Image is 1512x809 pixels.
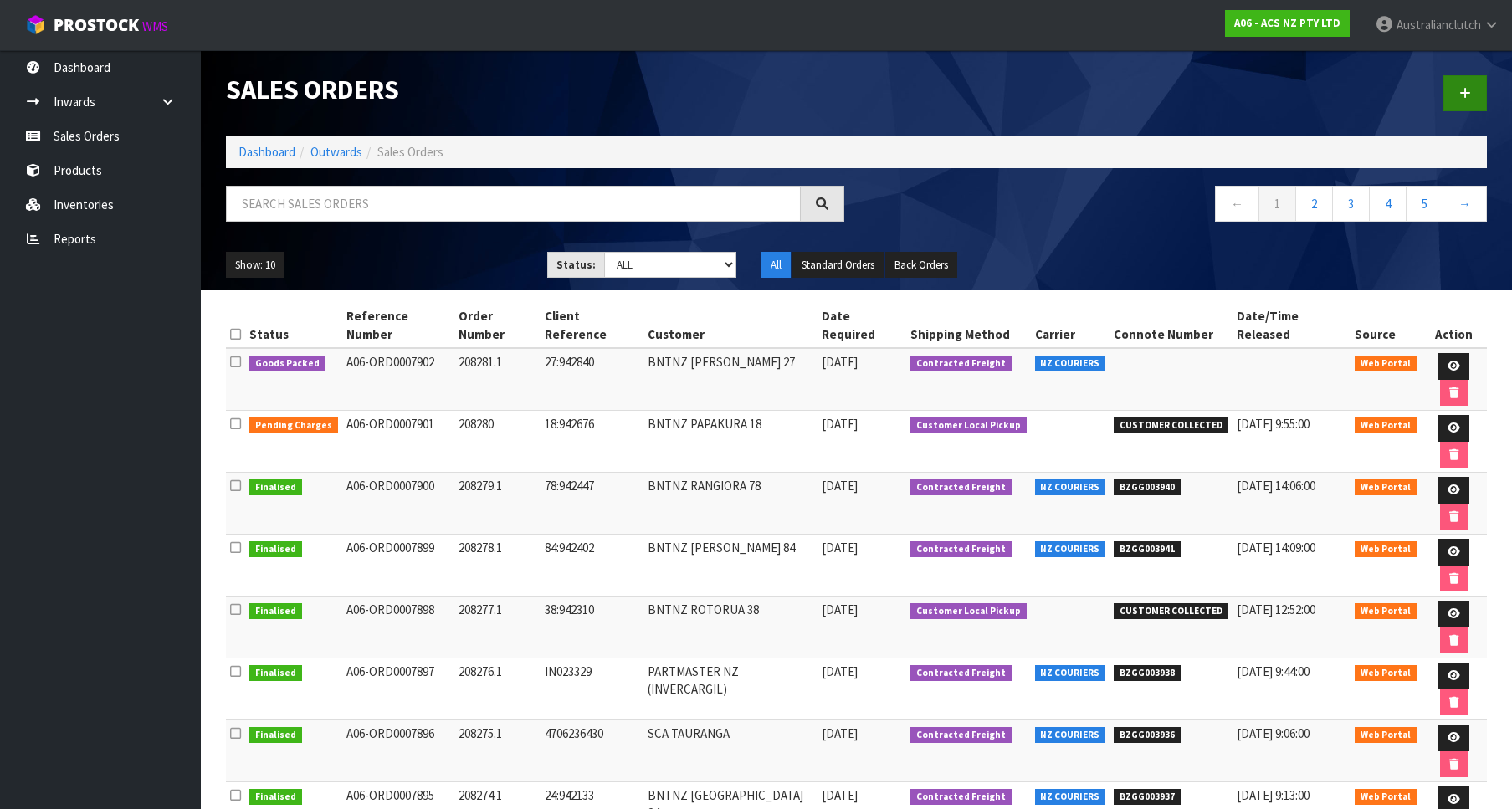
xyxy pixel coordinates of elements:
span: NZ COURIERS [1035,789,1106,806]
td: 78:942447 [541,473,643,535]
th: Status [245,303,342,348]
span: Web Portal [1355,789,1417,806]
span: Web Portal [1355,541,1417,558]
span: Customer Local Pickup [910,603,1027,620]
td: SCA TAURANGA [643,720,818,782]
span: [DATE] 9:44:00 [1237,663,1310,679]
th: Customer [643,303,818,348]
span: [DATE] 14:06:00 [1237,478,1315,494]
span: Contracted Freight [910,356,1012,372]
nav: Page navigation [869,186,1488,227]
td: A06-ORD0007902 [342,348,454,411]
td: IN023329 [541,658,643,720]
span: [DATE] [822,416,858,432]
th: Client Reference [541,303,643,348]
span: Customer Local Pickup [910,417,1027,434]
span: Finalised [249,665,302,682]
td: 208279.1 [454,473,541,535]
input: Search sales orders [226,186,801,222]
span: Web Portal [1355,727,1417,744]
th: Source [1351,303,1421,348]
span: ProStock [54,14,139,36]
span: [DATE] [822,787,858,803]
span: [DATE] 9:55:00 [1237,416,1310,432]
span: Web Portal [1355,603,1417,620]
span: CUSTOMER COLLECTED [1114,603,1228,620]
span: [DATE] [822,725,858,741]
th: Reference Number [342,303,454,348]
span: Contracted Freight [910,541,1012,558]
td: 84:942402 [541,535,643,597]
button: Standard Orders [792,252,884,279]
a: 4 [1369,186,1407,222]
span: [DATE] [822,354,858,370]
span: [DATE] [822,663,858,679]
td: A06-ORD0007901 [342,411,454,473]
td: A06-ORD0007899 [342,535,454,597]
th: Order Number [454,303,541,348]
td: A06-ORD0007896 [342,720,454,782]
td: 208278.1 [454,535,541,597]
button: All [761,252,791,279]
td: 27:942840 [541,348,643,411]
span: NZ COURIERS [1035,356,1106,372]
span: [DATE] [822,478,858,494]
td: 208280 [454,411,541,473]
span: NZ COURIERS [1035,541,1106,558]
a: Outwards [310,144,362,160]
span: Web Portal [1355,417,1417,434]
strong: A06 - ACS NZ PTY LTD [1234,16,1340,30]
span: Contracted Freight [910,665,1012,682]
span: Web Portal [1355,356,1417,372]
td: A06-ORD0007900 [342,473,454,535]
button: Show: 10 [226,252,284,279]
th: Date/Time Released [1233,303,1351,348]
span: [DATE] 14:09:00 [1237,540,1315,556]
span: [DATE] 9:06:00 [1237,725,1310,741]
span: NZ COURIERS [1035,665,1106,682]
span: BZGG003941 [1114,541,1181,558]
span: Sales Orders [377,144,443,160]
td: 208281.1 [454,348,541,411]
span: Contracted Freight [910,479,1012,496]
span: Contracted Freight [910,789,1012,806]
th: Shipping Method [906,303,1031,348]
span: Australianclutch [1397,17,1481,33]
td: BNTNZ [PERSON_NAME] 27 [643,348,818,411]
a: 3 [1332,186,1370,222]
span: [DATE] [822,602,858,617]
span: Goods Packed [249,356,325,372]
span: BZGG003940 [1114,479,1181,496]
small: WMS [142,18,168,34]
th: Connote Number [1110,303,1233,348]
span: [DATE] 9:13:00 [1237,787,1310,803]
th: Action [1421,303,1487,348]
a: 5 [1406,186,1443,222]
h1: Sales Orders [226,75,844,105]
span: [DATE] 12:52:00 [1237,602,1315,617]
span: Web Portal [1355,665,1417,682]
span: Finalised [249,789,302,806]
a: Dashboard [238,144,295,160]
button: Back Orders [885,252,957,279]
span: Web Portal [1355,479,1417,496]
span: BZGG003938 [1114,665,1181,682]
td: A06-ORD0007898 [342,597,454,658]
td: BNTNZ [PERSON_NAME] 84 [643,535,818,597]
span: NZ COURIERS [1035,727,1106,744]
td: PARTMASTER NZ (INVERCARGIL) [643,658,818,720]
span: Finalised [249,603,302,620]
span: BZGG003936 [1114,727,1181,744]
span: CUSTOMER COLLECTED [1114,417,1228,434]
span: Finalised [249,479,302,496]
strong: Status: [556,258,596,272]
a: → [1443,186,1487,222]
td: 4706236430 [541,720,643,782]
span: Pending Charges [249,417,338,434]
td: BNTNZ PAPAKURA 18 [643,411,818,473]
span: Finalised [249,541,302,558]
span: NZ COURIERS [1035,479,1106,496]
a: 2 [1295,186,1333,222]
a: 1 [1258,186,1296,222]
td: 208276.1 [454,658,541,720]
